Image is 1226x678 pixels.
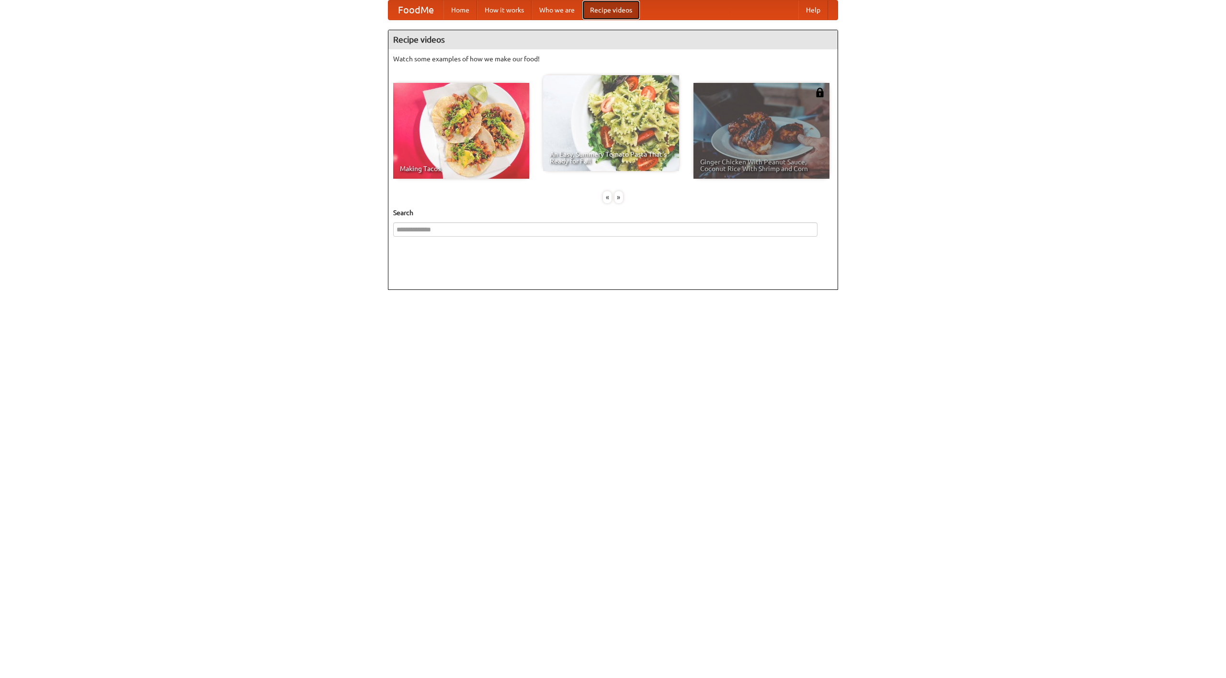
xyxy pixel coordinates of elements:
div: « [603,191,612,203]
a: Recipe videos [582,0,640,20]
a: Who we are [532,0,582,20]
a: Home [443,0,477,20]
h5: Search [393,208,833,218]
div: » [614,191,623,203]
a: How it works [477,0,532,20]
a: FoodMe [388,0,443,20]
img: 483408.png [815,88,825,97]
a: An Easy, Summery Tomato Pasta That's Ready for Fall [543,75,679,171]
h4: Recipe videos [388,30,838,49]
p: Watch some examples of how we make our food! [393,54,833,64]
a: Making Tacos [393,83,529,179]
a: Help [798,0,828,20]
span: An Easy, Summery Tomato Pasta That's Ready for Fall [550,151,672,164]
span: Making Tacos [400,165,522,172]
